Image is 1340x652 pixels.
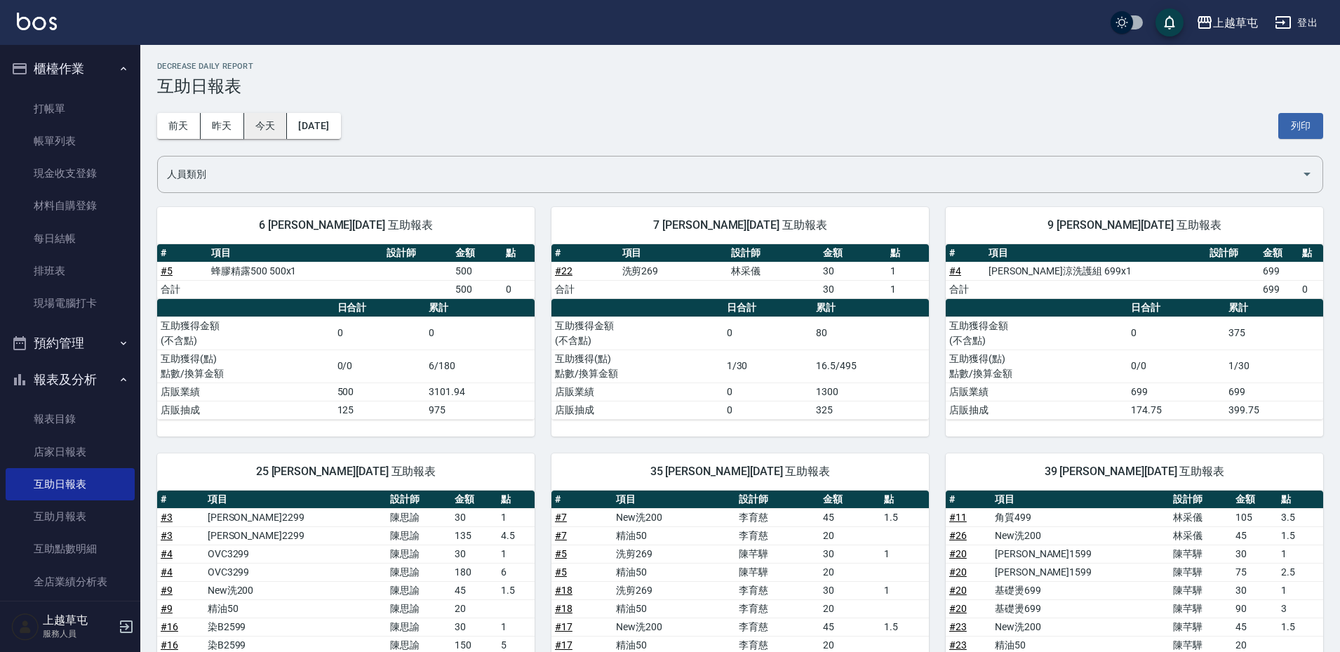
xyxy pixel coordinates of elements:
a: #23 [949,639,967,651]
td: 0/0 [1127,350,1226,382]
button: 預約管理 [6,325,135,361]
table: a dense table [551,244,929,299]
td: 20 [819,599,880,618]
div: 上越草屯 [1213,14,1258,32]
button: 昨天 [201,113,244,139]
th: 項目 [208,244,383,262]
td: 80 [812,317,929,350]
td: 精油50 [204,599,387,618]
td: 399.75 [1225,401,1323,419]
td: 李育慈 [735,526,819,545]
th: 金額 [1259,244,1299,262]
td: [PERSON_NAME]1599 [991,545,1170,563]
th: 點 [1299,244,1323,262]
td: 林采儀 [1170,526,1232,545]
td: 30 [451,508,498,526]
td: New洗200 [991,526,1170,545]
td: 李育慈 [735,599,819,618]
td: [PERSON_NAME]1599 [991,563,1170,581]
td: 李育慈 [735,508,819,526]
td: New洗200 [612,508,735,526]
td: 20 [451,599,498,618]
td: 蜂膠精露500 500x1 [208,262,383,280]
th: 點 [1278,491,1323,509]
a: #22 [555,265,572,277]
a: #5 [161,265,173,277]
td: 陳思諭 [387,508,450,526]
td: 1/30 [1225,350,1323,382]
td: 699 [1259,280,1299,298]
td: 0 [723,317,812,350]
span: 9 [PERSON_NAME][DATE] 互助報表 [963,218,1306,232]
td: 0 [502,280,535,298]
td: 店販業績 [946,382,1127,401]
td: 陳思諭 [387,545,450,563]
a: #17 [555,639,572,651]
td: 店販業績 [157,382,334,401]
td: 1 [1278,545,1323,563]
h5: 上越草屯 [43,613,114,627]
th: 項目 [985,244,1206,262]
a: 帳單列表 [6,125,135,157]
td: 陳芊驊 [735,563,819,581]
th: 日合計 [334,299,426,317]
td: 375 [1225,317,1323,350]
table: a dense table [551,299,929,420]
td: 李育慈 [735,618,819,636]
td: 0 [425,317,535,350]
td: 合計 [157,280,208,298]
td: 30 [451,618,498,636]
td: 陳芊驊 [1170,599,1232,618]
td: 174.75 [1127,401,1226,419]
td: 1.5 [1278,526,1323,545]
td: 6 [497,563,535,581]
td: [PERSON_NAME]涼洗護組 699x1 [985,262,1206,280]
th: 點 [502,244,535,262]
td: 30 [1232,545,1278,563]
td: 互助獲得(點) 點數/換算金額 [946,350,1127,382]
td: 李育慈 [735,581,819,599]
button: 登出 [1269,10,1323,36]
button: 今天 [244,113,288,139]
td: 699 [1225,382,1323,401]
td: 30 [819,581,880,599]
td: 陳思諭 [387,599,450,618]
a: #18 [555,585,572,596]
th: 點 [497,491,535,509]
span: 7 [PERSON_NAME][DATE] 互助報表 [568,218,912,232]
th: 點 [887,244,929,262]
a: #5 [555,566,567,578]
td: 1 [497,508,535,526]
td: 陳思諭 [387,526,450,545]
td: 20 [819,563,880,581]
td: 精油50 [612,599,735,618]
td: 陳芊驊 [1170,618,1232,636]
button: 櫃檯作業 [6,51,135,87]
td: 699 [1127,382,1226,401]
td: 45 [451,581,498,599]
button: [DATE] [287,113,340,139]
td: 互助獲得金額 (不含點) [157,317,334,350]
th: 日合計 [723,299,812,317]
a: #16 [161,639,178,651]
button: save [1155,8,1184,36]
td: OVC3299 [204,563,387,581]
th: 點 [880,491,929,509]
td: 基礎燙699 [991,599,1170,618]
a: #4 [161,548,173,559]
button: 前天 [157,113,201,139]
th: 累計 [812,299,929,317]
th: 設計師 [728,244,819,262]
th: 金額 [819,244,887,262]
td: 0 [1127,317,1226,350]
td: 陳芊驊 [1170,545,1232,563]
td: 洗剪269 [619,262,728,280]
td: 105 [1232,508,1278,526]
a: #7 [555,512,567,523]
a: #17 [555,621,572,632]
td: 1 [880,581,929,599]
td: 0 [1299,280,1323,298]
td: 4.5 [497,526,535,545]
td: 3101.94 [425,382,535,401]
td: 45 [1232,618,1278,636]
